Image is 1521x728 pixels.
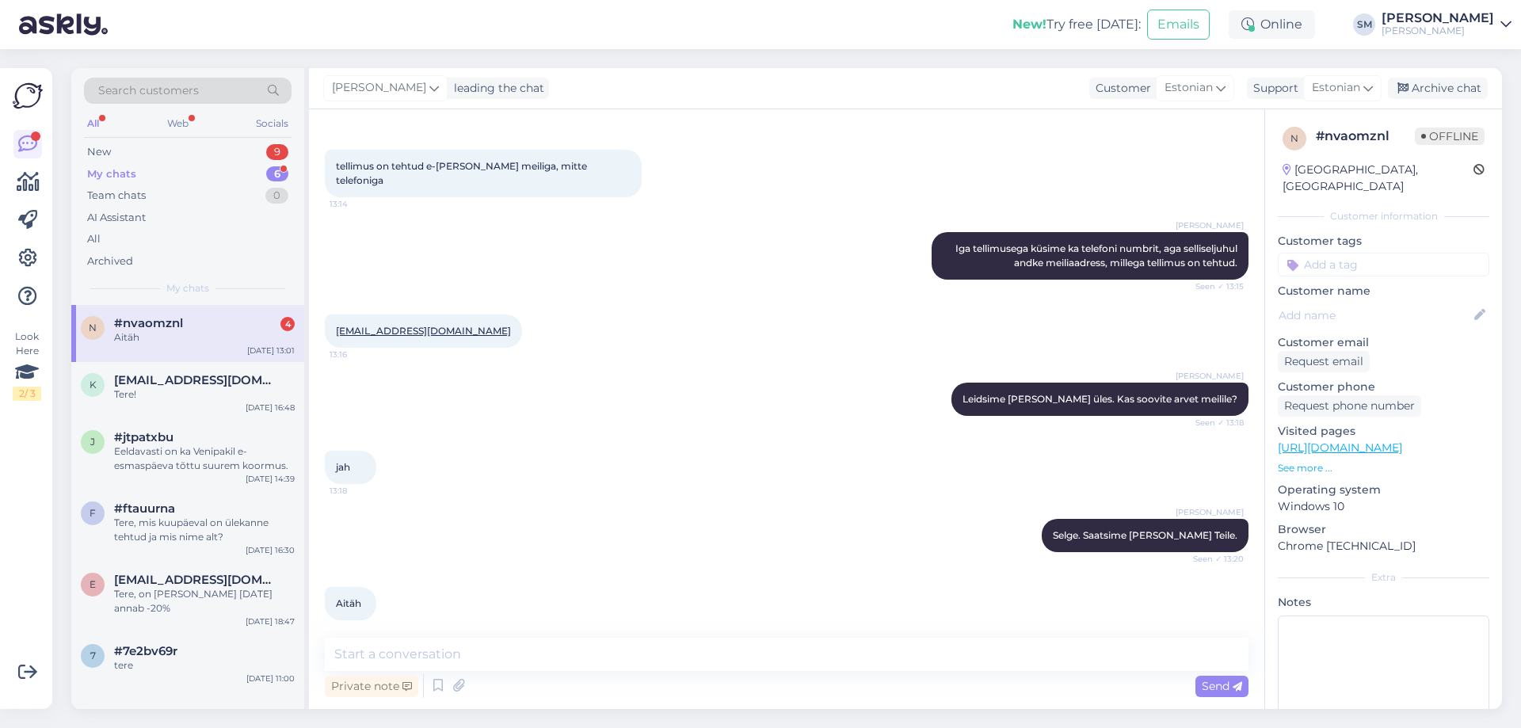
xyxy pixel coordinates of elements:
div: tere [114,658,295,673]
span: 13:18 [330,485,389,497]
div: 4 [280,317,295,331]
span: k [90,379,97,391]
span: Seen ✓ 13:20 [1184,553,1244,565]
a: [EMAIL_ADDRESS][DOMAIN_NAME] [336,325,511,337]
div: Tere! [114,387,295,402]
span: tellimus on tehtud e-[PERSON_NAME] meiliga, mitte telefoniga [336,160,589,186]
div: [PERSON_NAME] [1382,12,1494,25]
span: kristiine_87@outlook.com [114,373,279,387]
span: Seen ✓ 13:15 [1184,280,1244,292]
p: Customer name [1278,283,1489,299]
span: #7e2bv69r [114,644,177,658]
p: See more ... [1278,461,1489,475]
span: Search customers [98,82,199,99]
div: 2 / 3 [13,387,41,401]
span: Leidsime [PERSON_NAME] üles. Kas soovite arvet meilile? [963,393,1237,405]
div: [DATE] 11:00 [246,673,295,684]
span: Estonian [1165,79,1213,97]
span: [PERSON_NAME] [1176,506,1244,518]
div: [GEOGRAPHIC_DATA], [GEOGRAPHIC_DATA] [1283,162,1473,195]
input: Add name [1279,307,1471,324]
span: f [90,507,96,519]
span: [PERSON_NAME] [1176,219,1244,231]
div: leading the chat [448,80,544,97]
span: #ftauurna [114,501,175,516]
div: [DATE] 18:47 [246,616,295,627]
span: e [90,578,96,590]
div: 9 [266,144,288,160]
div: New [87,144,111,160]
div: Request email [1278,351,1370,372]
div: SM [1353,13,1375,36]
span: [PERSON_NAME] [332,79,426,97]
div: Private note [325,676,418,697]
div: [DATE] 13:01 [247,345,295,356]
button: Emails [1147,10,1210,40]
div: Web [164,113,192,134]
div: [DATE] 14:39 [246,473,295,485]
p: Customer email [1278,334,1489,351]
span: #jtpatxbu [114,430,173,444]
span: Estonian [1312,79,1360,97]
p: Customer phone [1278,379,1489,395]
div: Request phone number [1278,395,1421,417]
p: Customer tags [1278,233,1489,250]
span: 7 [90,650,96,661]
p: Operating system [1278,482,1489,498]
div: All [87,231,101,247]
span: Iga tellimusega küsime ka telefoni numbrit, aga selliseljuhul andke meiliaadress, millega tellimu... [955,242,1240,269]
span: 13:20 [330,621,389,633]
span: j [90,436,95,448]
div: Archive chat [1388,78,1488,99]
span: 13:14 [330,198,389,210]
span: n [1290,132,1298,144]
span: jah [336,461,350,473]
span: Selge. Saatsime [PERSON_NAME] Teile. [1053,529,1237,541]
div: Tere, mis kuupäeval on ülekanne tehtud ja mis nime alt? [114,516,295,544]
span: Send [1202,679,1242,693]
div: 6 [266,166,288,182]
span: n [89,322,97,334]
div: 0 [265,188,288,204]
div: Socials [253,113,292,134]
input: Add a tag [1278,253,1489,276]
div: AI Assistant [87,210,146,226]
div: Try free [DATE]: [1012,15,1141,34]
div: [PERSON_NAME] [1382,25,1494,37]
div: [DATE] 16:30 [246,544,295,556]
span: Offline [1415,128,1485,145]
div: Aitäh [114,330,295,345]
div: Customer [1089,80,1151,97]
span: 13:16 [330,349,389,360]
div: Look Here [13,330,41,401]
p: Visited pages [1278,423,1489,440]
div: Customer information [1278,209,1489,223]
div: Online [1229,10,1315,39]
a: [PERSON_NAME][PERSON_NAME] [1382,12,1511,37]
span: Aitäh [336,597,361,609]
span: Seen ✓ 13:18 [1184,417,1244,429]
div: [DATE] 16:48 [246,402,295,414]
div: Tere, on [PERSON_NAME] [DATE] annab -20% [114,587,295,616]
div: Eeldavasti on ka Venipakil e-esmaspäeva tõttu suurem koormus. [114,444,295,473]
p: Browser [1278,521,1489,538]
div: Support [1247,80,1298,97]
div: Archived [87,253,133,269]
div: Extra [1278,570,1489,585]
p: Chrome [TECHNICAL_ID] [1278,538,1489,555]
div: My chats [87,166,136,182]
p: Notes [1278,594,1489,611]
a: [URL][DOMAIN_NAME] [1278,440,1402,455]
span: enelinkilbi@gmail.com [114,573,279,587]
span: [PERSON_NAME] [1176,370,1244,382]
img: Askly Logo [13,81,43,111]
p: Windows 10 [1278,498,1489,515]
div: All [84,113,102,134]
b: New! [1012,17,1046,32]
span: My chats [166,281,209,295]
span: #nvaomznl [114,316,183,330]
div: # nvaomznl [1316,127,1415,146]
div: Team chats [87,188,146,204]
